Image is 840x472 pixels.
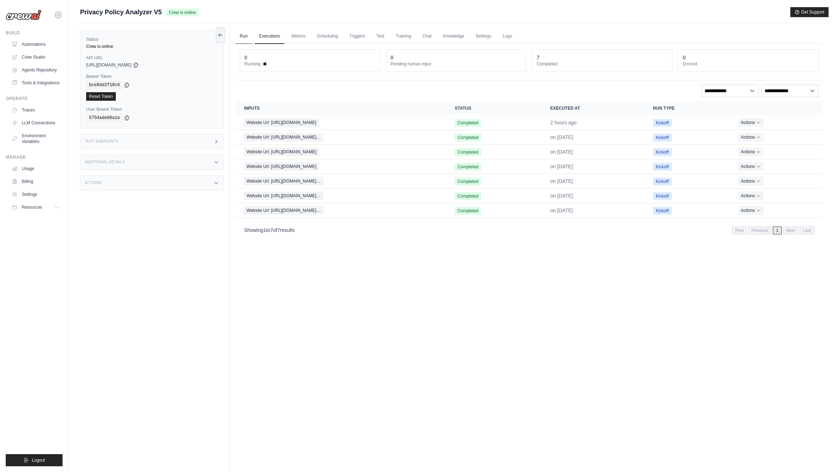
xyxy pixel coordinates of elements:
a: Executions [255,29,285,44]
button: Actions for execution [738,148,764,156]
span: Previous [748,227,771,234]
a: View execution details for Website Url [244,207,438,214]
div: Operate [6,96,63,101]
span: Completed [455,192,481,200]
a: Test [372,29,389,44]
a: LLM Connections [9,117,63,129]
th: Run Type [644,101,730,115]
span: Crew is online [166,9,198,16]
section: Crew executions table [236,101,823,239]
button: Get Support [790,7,829,17]
a: Settings [9,189,63,200]
time: August 18, 2025 at 14:18 AWST [550,178,573,184]
button: Actions for execution [738,162,764,171]
span: [URL][DOMAIN_NAME] [86,62,132,68]
span: 7 [277,227,280,233]
a: View execution details for Website Url [244,192,438,200]
button: Actions for execution [738,206,764,215]
a: Metrics [287,29,310,44]
a: Reset Token [86,92,116,101]
div: Build [6,30,63,36]
span: Website Url: [URL][DOMAIN_NAME]… [244,177,323,185]
img: Logo [6,10,41,20]
span: Kickoff [653,119,672,127]
a: Automations [9,39,63,50]
span: Completed [455,207,481,215]
nav: Pagination [732,227,814,234]
a: Traces [9,104,63,116]
time: October 7, 2025 at 15:59 AWST [550,120,577,125]
a: View execution details for Website Url [244,148,438,156]
th: Inputs [236,101,446,115]
span: Running [244,61,261,67]
a: Billing [9,176,63,187]
span: Resources [22,204,42,210]
h3: Actions [85,181,102,185]
code: bce8dd2f10c6 [86,81,123,89]
nav: Pagination [236,221,823,239]
span: Kickoff [653,163,672,171]
button: Actions for execution [738,192,764,200]
span: Website Url: [URL][DOMAIN_NAME] [244,119,319,126]
a: Knowledge [439,29,468,44]
dt: Completed [537,61,668,67]
p: Showing to of results [244,227,295,234]
span: Kickoff [653,192,672,200]
div: 7 [537,54,539,61]
a: View execution details for Website Url [244,163,438,170]
time: September 15, 2025 at 11:56 AWST [550,164,573,169]
label: Status [86,36,218,42]
a: Tools & Integrations [9,77,63,89]
span: Logout [32,457,45,463]
th: Status [446,101,542,115]
button: Actions for execution [738,133,764,141]
span: Privacy Policy Analyzer V5 [80,7,162,17]
a: View execution details for Website Url [244,177,438,185]
button: Resources [9,202,63,213]
div: 0 [244,54,247,61]
h3: Test Endpoints [85,139,118,144]
label: User Bearer Token [86,106,218,112]
a: Scheduling [312,29,342,44]
span: Next [783,227,799,234]
div: Crew is online [86,44,218,49]
a: Training [391,29,415,44]
span: Completed [455,148,481,156]
a: Agents Repository [9,64,63,76]
a: Run [236,29,252,44]
label: Bearer Token [86,74,218,79]
span: Completed [455,119,481,127]
div: Manage [6,154,63,160]
span: Kickoff [653,178,672,185]
a: View execution details for Website Url [244,133,438,141]
button: Logout [6,454,63,466]
a: Environment Variables [9,130,63,147]
span: Website Url: [URL][DOMAIN_NAME]… [244,207,323,214]
button: Actions for execution [738,177,764,185]
dt: Pending human input [391,61,522,67]
a: View execution details for Website Url [244,119,438,126]
span: Website Url: [URL][DOMAIN_NAME]… [244,192,323,200]
th: Executed at [542,101,644,115]
span: Kickoff [653,134,672,141]
span: Completed [455,134,481,141]
a: Chat [418,29,436,44]
div: 0 [391,54,394,61]
a: Usage [9,163,63,174]
span: Website Url: [URL][DOMAIN_NAME] [244,163,319,170]
time: September 20, 2025 at 21:42 AWST [550,134,573,140]
h3: Additional Details [85,160,125,164]
code: 5754ade80a1e [86,114,123,122]
time: September 15, 2025 at 11:56 AWST [550,149,573,155]
label: API URL [86,55,218,61]
a: Settings [471,29,495,44]
span: Last [800,227,814,234]
a: Logs [498,29,516,44]
a: Crew Studio [9,51,63,63]
time: August 2, 2025 at 15:26 AWST [550,193,573,199]
div: 0 [683,54,686,61]
span: Website Url: [URL][DOMAIN_NAME] [244,148,319,156]
time: August 2, 2025 at 15:20 AWST [550,208,573,213]
span: Completed [455,178,481,185]
span: Website Url: [URL][DOMAIN_NAME]… [244,133,323,141]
